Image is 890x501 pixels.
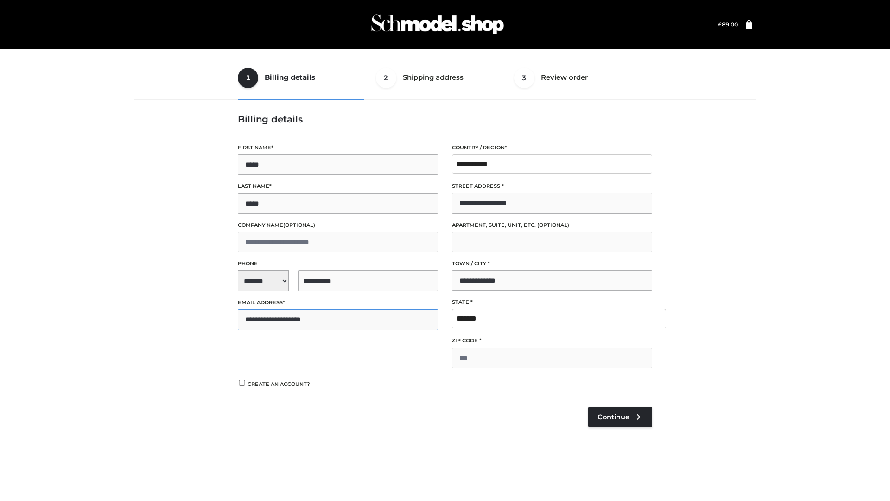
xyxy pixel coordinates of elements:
a: £89.00 [718,21,738,28]
input: Create an account? [238,380,246,386]
span: Create an account? [248,381,310,387]
img: Schmodel Admin 964 [368,6,507,43]
label: ZIP Code [452,336,652,345]
span: (optional) [283,222,315,228]
span: (optional) [537,222,569,228]
label: Country / Region [452,143,652,152]
label: Phone [238,259,438,268]
label: Town / City [452,259,652,268]
label: Apartment, suite, unit, etc. [452,221,652,230]
label: Last name [238,182,438,191]
span: Continue [598,413,629,421]
h3: Billing details [238,114,652,125]
span: £ [718,21,722,28]
label: Company name [238,221,438,230]
label: First name [238,143,438,152]
label: Street address [452,182,652,191]
label: State [452,298,652,307]
label: Email address [238,298,438,307]
a: Continue [588,407,652,427]
bdi: 89.00 [718,21,738,28]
